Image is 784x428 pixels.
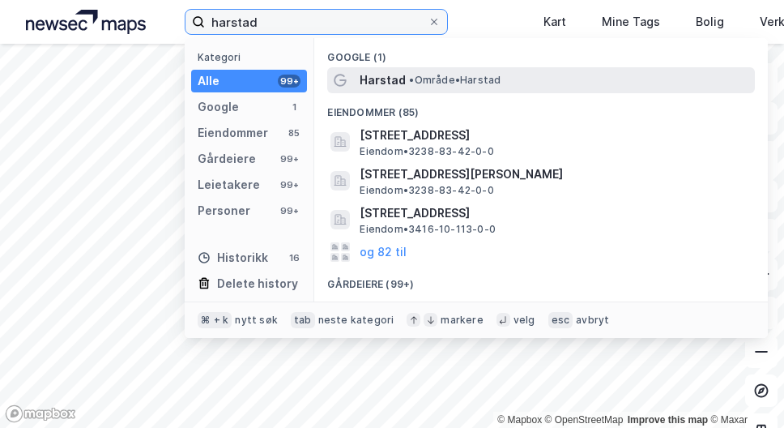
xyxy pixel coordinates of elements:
[441,314,483,327] div: markere
[278,75,300,88] div: 99+
[318,314,394,327] div: neste kategori
[696,12,724,32] div: Bolig
[360,242,407,262] button: og 82 til
[602,12,660,32] div: Mine Tags
[628,414,708,426] a: Improve this map
[5,404,76,423] a: Mapbox homepage
[548,312,573,328] div: esc
[360,126,748,145] span: [STREET_ADDRESS]
[288,251,300,264] div: 16
[26,10,146,34] img: logo.a4113a55bc3d86da70a041830d287a7e.svg
[409,74,501,87] span: Område • Harstad
[360,223,496,236] span: Eiendom • 3416-10-113-0-0
[360,71,406,90] span: Harstad
[198,71,219,91] div: Alle
[545,414,624,426] a: OpenStreetMap
[497,414,542,426] a: Mapbox
[198,175,260,195] div: Leietakere
[198,149,256,169] div: Gårdeiere
[288,126,300,139] div: 85
[543,12,566,32] div: Kart
[198,312,232,328] div: ⌘ + k
[291,312,315,328] div: tab
[703,350,784,428] div: Kontrollprogram for chat
[576,314,609,327] div: avbryt
[360,184,493,197] span: Eiendom • 3238-83-42-0-0
[360,203,748,223] span: [STREET_ADDRESS]
[360,145,493,158] span: Eiendom • 3238-83-42-0-0
[198,97,239,117] div: Google
[205,10,428,34] input: Søk på adresse, matrikkel, gårdeiere, leietakere eller personer
[703,350,784,428] iframe: Chat Widget
[314,265,768,294] div: Gårdeiere (99+)
[198,248,268,267] div: Historikk
[513,314,535,327] div: velg
[198,51,307,63] div: Kategori
[314,38,768,67] div: Google (1)
[409,74,414,86] span: •
[198,201,250,220] div: Personer
[278,178,300,191] div: 99+
[360,165,748,184] span: [STREET_ADDRESS][PERSON_NAME]
[278,152,300,165] div: 99+
[217,274,298,293] div: Delete history
[235,314,278,327] div: nytt søk
[198,123,268,143] div: Eiendommer
[278,204,300,217] div: 99+
[288,101,300,113] div: 1
[314,93,768,122] div: Eiendommer (85)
